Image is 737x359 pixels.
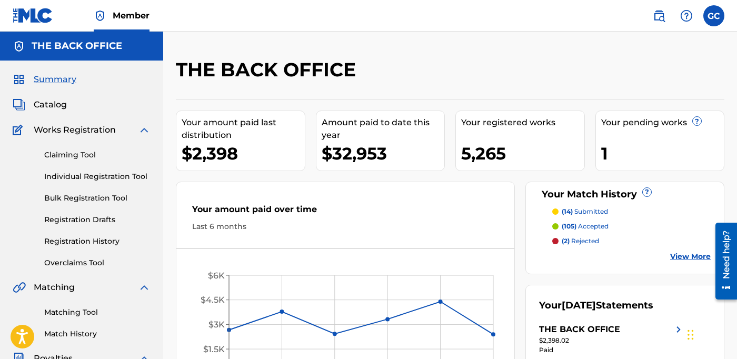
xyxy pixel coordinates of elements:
img: Accounts [13,40,25,53]
a: Registration Drafts [44,214,151,225]
div: Your Statements [539,298,653,313]
span: (2) [562,237,570,245]
a: View More [670,251,711,262]
img: Works Registration [13,124,26,136]
div: THE BACK OFFICE [539,323,620,336]
span: (14) [562,207,573,215]
span: ? [693,117,701,125]
p: accepted [562,222,609,231]
tspan: $6K [208,271,225,281]
a: Individual Registration Tool [44,171,151,182]
div: Glisser [688,319,694,351]
div: $32,953 [322,142,445,165]
div: $2,398.02 [539,336,685,345]
span: Works Registration [34,124,116,136]
div: Widget de chat [684,308,737,359]
div: 5,265 [461,142,584,165]
iframe: Resource Center [708,217,737,304]
p: submitted [562,207,608,216]
h5: THE BACK OFFICE [32,40,122,52]
a: Claiming Tool [44,149,151,161]
div: User Menu [703,5,724,26]
a: THE BACK OFFICEright chevron icon$2,398.02Paid [539,323,685,355]
a: (14) submitted [552,207,711,216]
a: (105) accepted [552,222,711,231]
div: Your registered works [461,116,584,129]
a: Registration History [44,236,151,247]
img: Summary [13,73,25,86]
span: [DATE] [562,300,596,311]
div: Help [676,5,697,26]
div: Your Match History [539,187,711,202]
div: Your amount paid last distribution [182,116,305,142]
span: Member [113,9,150,22]
img: Matching [13,281,26,294]
span: Matching [34,281,75,294]
a: Overclaims Tool [44,257,151,268]
div: Last 6 months [192,221,499,232]
a: Bulk Registration Tool [44,193,151,204]
img: expand [138,281,151,294]
img: right chevron icon [672,323,685,336]
span: (105) [562,222,576,230]
img: help [680,9,693,22]
a: Match History [44,328,151,340]
span: Catalog [34,98,67,111]
span: ? [643,188,651,196]
img: Catalog [13,98,25,111]
tspan: $4.5K [201,295,225,305]
tspan: $3K [208,320,225,330]
div: 1 [601,142,724,165]
div: Your pending works [601,116,724,129]
p: rejected [562,236,599,246]
div: $2,398 [182,142,305,165]
div: Your amount paid over time [192,203,499,221]
span: Summary [34,73,76,86]
img: search [653,9,665,22]
a: Matching Tool [44,307,151,318]
div: Paid [539,345,685,355]
a: CatalogCatalog [13,98,67,111]
iframe: Chat Widget [684,308,737,359]
img: Top Rightsholder [94,9,106,22]
a: (2) rejected [552,236,711,246]
img: MLC Logo [13,8,53,23]
tspan: $1.5K [203,344,225,354]
div: Amount paid to date this year [322,116,445,142]
a: SummarySummary [13,73,76,86]
img: expand [138,124,151,136]
h2: THE BACK OFFICE [176,58,361,82]
a: Public Search [649,5,670,26]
